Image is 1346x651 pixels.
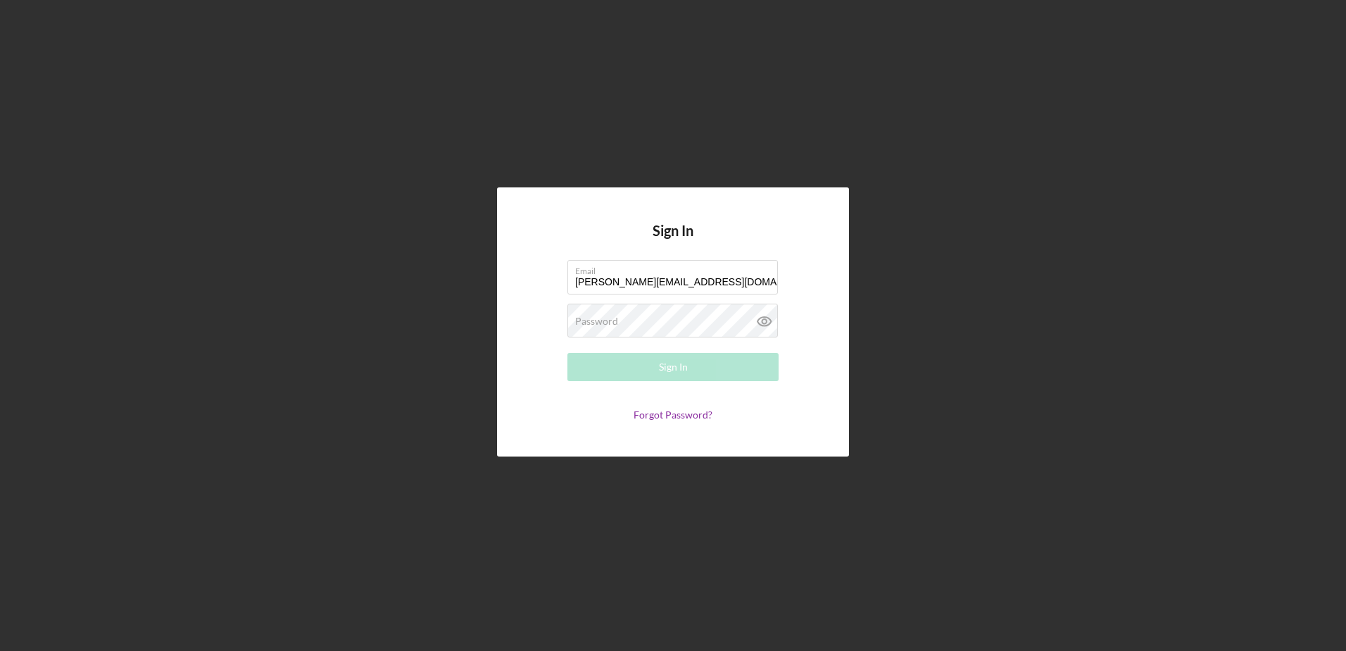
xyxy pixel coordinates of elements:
button: Sign In [567,353,779,381]
label: Email [575,261,778,276]
label: Password [575,316,618,327]
h4: Sign In [653,223,693,260]
a: Forgot Password? [634,409,712,421]
div: Sign In [659,353,688,381]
